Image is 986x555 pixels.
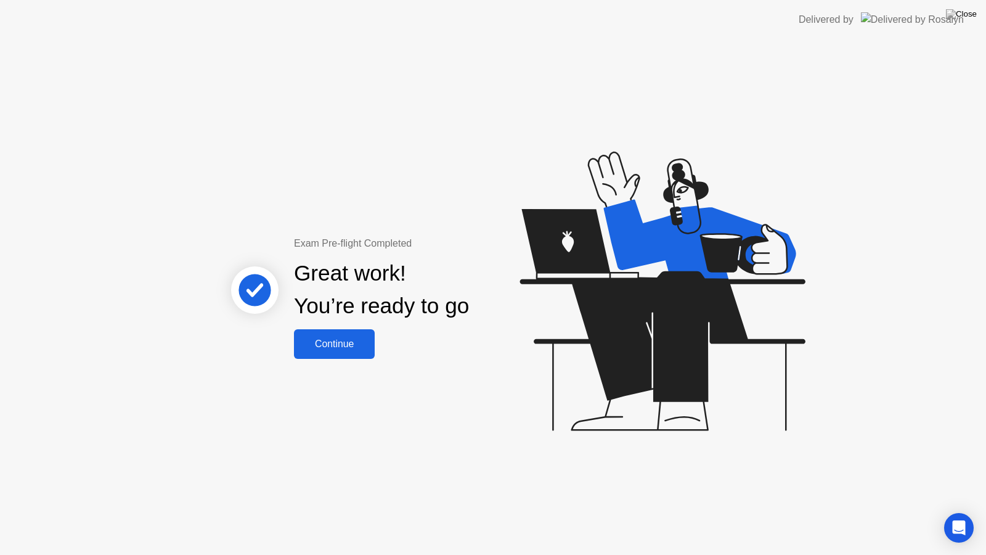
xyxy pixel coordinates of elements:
[944,513,974,543] div: Open Intercom Messenger
[294,257,469,323] div: Great work! You’re ready to go
[799,12,854,27] div: Delivered by
[861,12,964,27] img: Delivered by Rosalyn
[946,9,977,19] img: Close
[298,339,371,350] div: Continue
[294,236,548,251] div: Exam Pre-flight Completed
[294,329,375,359] button: Continue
